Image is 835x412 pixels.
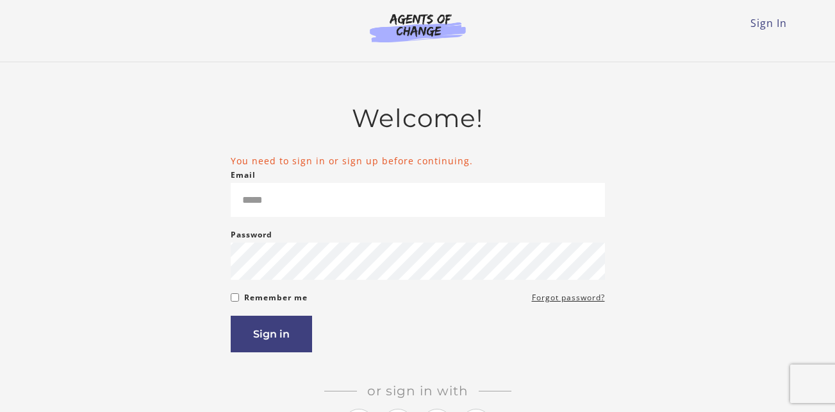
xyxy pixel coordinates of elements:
label: Password [231,227,272,243]
h2: Welcome! [231,103,605,133]
li: You need to sign in or sign up before continuing. [231,154,605,167]
label: Email [231,167,256,183]
a: Forgot password? [532,290,605,305]
button: Sign in [231,316,312,352]
span: Or sign in with [357,383,479,399]
a: Sign In [750,16,787,30]
label: Remember me [244,290,308,305]
img: Agents of Change Logo [356,13,479,42]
